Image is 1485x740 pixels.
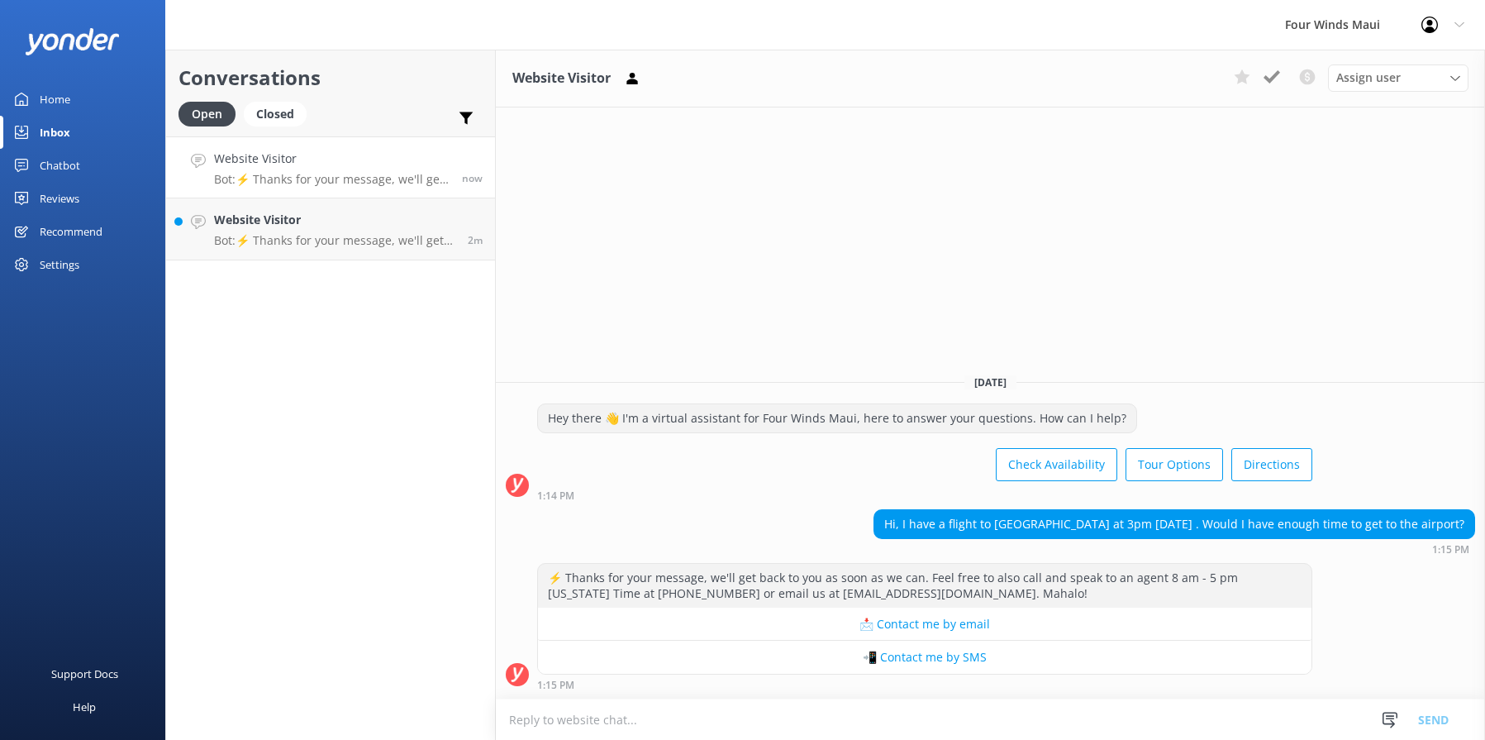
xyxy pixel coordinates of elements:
a: Closed [244,104,315,122]
h4: Website Visitor [214,211,455,229]
div: Hey there 👋 I'm a virtual assistant for Four Winds Maui, here to answer your questions. How can I... [538,404,1136,432]
strong: 1:15 PM [1432,545,1469,555]
a: Website VisitorBot:⚡ Thanks for your message, we'll get back to you as soon as we can. Feel free ... [166,136,495,198]
div: Hi, I have a flight to [GEOGRAPHIC_DATA] at 3pm [DATE] . Would I have enough time to get to the a... [874,510,1474,538]
div: Recommend [40,215,102,248]
button: 📩 Contact me by email [538,608,1311,641]
span: Sep 23 2025 01:15pm (UTC -10:00) Pacific/Honolulu [462,171,483,185]
span: Assign user [1336,69,1401,87]
span: Sep 23 2025 01:13pm (UTC -10:00) Pacific/Honolulu [468,233,483,247]
strong: 1:15 PM [537,680,574,690]
button: Tour Options [1126,448,1223,481]
div: Open [178,102,236,127]
div: Settings [40,248,79,281]
div: ⚡ Thanks for your message, we'll get back to you as soon as we can. Feel free to also call and sp... [538,564,1311,608]
div: Chatbot [40,149,80,182]
div: Sep 23 2025 01:15pm (UTC -10:00) Pacific/Honolulu [873,543,1475,555]
div: Sep 23 2025 01:15pm (UTC -10:00) Pacific/Honolulu [537,679,1312,690]
img: yonder-white-logo.png [25,28,120,55]
div: Inbox [40,116,70,149]
strong: 1:14 PM [537,491,574,501]
div: Assign User [1328,64,1468,91]
span: [DATE] [964,375,1016,389]
a: Open [178,104,244,122]
button: Directions [1231,448,1312,481]
h4: Website Visitor [214,150,450,168]
h2: Conversations [178,62,483,93]
div: Support Docs [51,657,118,690]
button: Check Availability [996,448,1117,481]
div: Help [73,690,96,723]
div: Sep 23 2025 01:14pm (UTC -10:00) Pacific/Honolulu [537,489,1312,501]
p: Bot: ⚡ Thanks for your message, we'll get back to you as soon as we can. Feel free to also call a... [214,233,455,248]
div: Reviews [40,182,79,215]
button: 📲 Contact me by SMS [538,641,1311,674]
div: Closed [244,102,307,127]
div: Home [40,83,70,116]
p: Bot: ⚡ Thanks for your message, we'll get back to you as soon as we can. Feel free to also call a... [214,172,450,187]
a: Website VisitorBot:⚡ Thanks for your message, we'll get back to you as soon as we can. Feel free ... [166,198,495,260]
h3: Website Visitor [512,68,611,89]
